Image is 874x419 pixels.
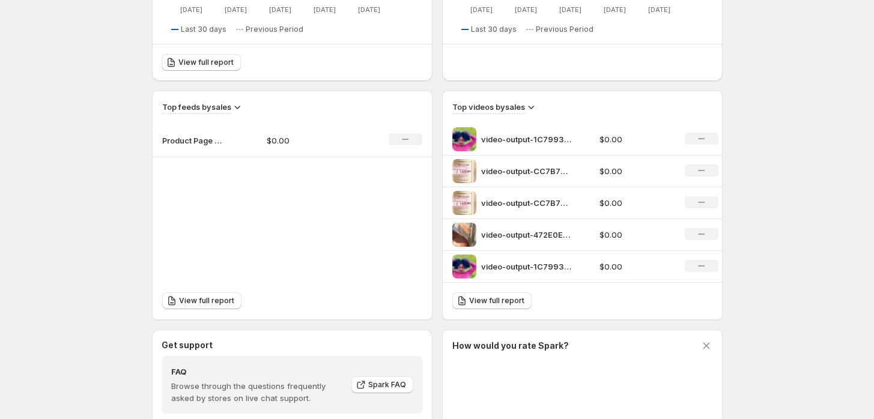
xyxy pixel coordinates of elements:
p: video-output-472E0ED7-4FEA-424F-ADE9-841C74A638F0-1_035db12a-8d70-4fd6-947e-38e1bc4cfdd8 [481,229,571,241]
p: $0.00 [599,197,670,209]
p: video-output-CC7B7C5A-5943-4613-925D-20B5ACFB4667-1 [481,165,571,177]
text: [DATE] [603,5,625,14]
text: [DATE] [514,5,536,14]
p: video-output-CC7B7C5A-5943-4613-925D-20B5ACFB4667-1 [481,197,571,209]
img: video-output-CC7B7C5A-5943-4613-925D-20B5ACFB4667-1 [452,191,476,215]
a: View full report [162,292,241,309]
img: video-output-1C79933F-D9C6-4D80-B006-C8535373A026 [452,127,476,151]
span: Last 30 days [471,25,517,34]
text: [DATE] [180,5,202,14]
p: video-output-1C79933F-D9C6-4D80-B006-C8535373A026 [481,133,571,145]
text: [DATE] [559,5,581,14]
text: [DATE] [224,5,246,14]
h3: How would you rate Spark? [452,340,569,352]
img: video-output-CC7B7C5A-5943-4613-925D-20B5ACFB4667-1 [452,159,476,183]
p: Product Page Slider [162,134,222,146]
h4: FAQ [171,366,343,378]
text: [DATE] [357,5,380,14]
a: View full report [452,292,532,309]
text: [DATE] [313,5,335,14]
img: video-output-472E0ED7-4FEA-424F-ADE9-841C74A638F0-1_035db12a-8d70-4fd6-947e-38e1bc4cfdd8 [452,223,476,247]
a: Spark FAQ [351,376,413,393]
span: View full report [179,296,234,306]
p: $0.00 [267,134,352,146]
p: Browse through the questions frequently asked by stores on live chat support. [171,380,343,404]
a: View full report [162,54,241,71]
p: $0.00 [599,165,670,177]
h3: Top feeds by sales [162,101,231,113]
p: $0.00 [599,229,670,241]
p: $0.00 [599,261,670,273]
text: [DATE] [269,5,291,14]
p: $0.00 [599,133,670,145]
span: View full report [469,296,524,306]
p: video-output-1C79933F-D9C6-4D80-B006-C8535373A026 [481,261,571,273]
span: Previous Period [536,25,593,34]
span: Previous Period [246,25,303,34]
img: video-output-1C79933F-D9C6-4D80-B006-C8535373A026 [452,255,476,279]
h3: Top videos by sales [452,101,525,113]
span: Last 30 days [181,25,226,34]
text: [DATE] [648,5,670,14]
text: [DATE] [470,5,492,14]
span: View full report [178,58,234,67]
span: Spark FAQ [368,380,406,390]
h3: Get support [162,339,213,351]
